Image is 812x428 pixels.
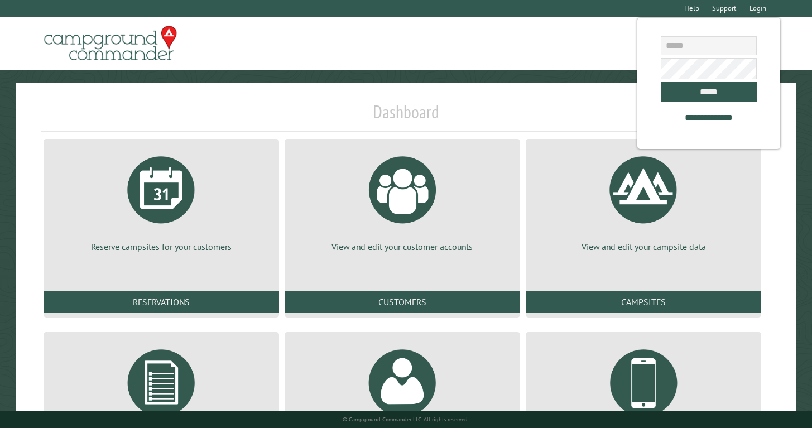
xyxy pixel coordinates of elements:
[57,241,266,253] p: Reserve campsites for your customers
[41,101,772,132] h1: Dashboard
[526,291,761,313] a: Campsites
[285,291,520,313] a: Customers
[298,241,507,253] p: View and edit your customer accounts
[539,241,748,253] p: View and edit your campsite data
[41,22,180,65] img: Campground Commander
[539,148,748,253] a: View and edit your campsite data
[343,416,469,423] small: © Campground Commander LLC. All rights reserved.
[44,291,279,313] a: Reservations
[57,148,266,253] a: Reserve campsites for your customers
[298,148,507,253] a: View and edit your customer accounts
